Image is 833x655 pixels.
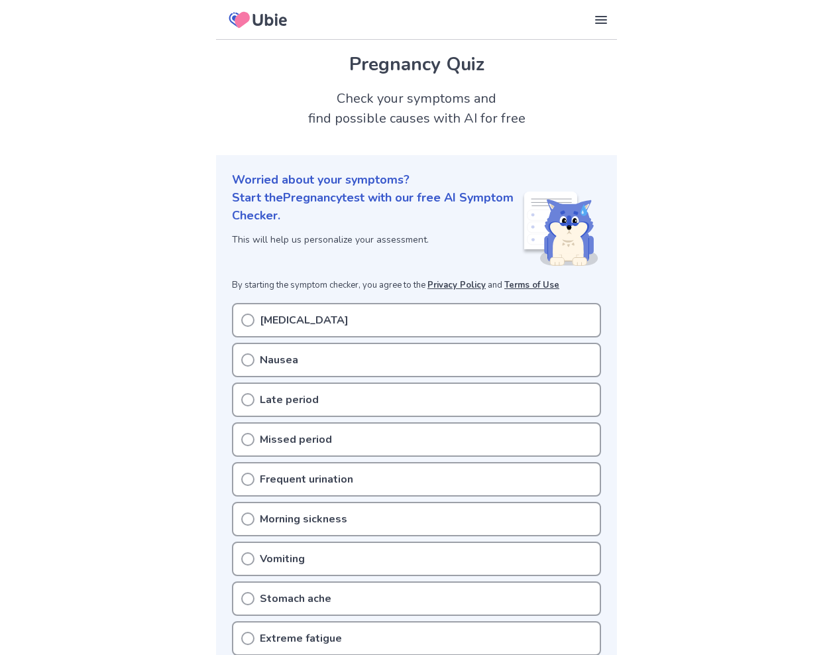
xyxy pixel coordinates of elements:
[232,189,522,225] p: Start the Pregnancy test with our free AI Symptom Checker.
[522,192,598,266] img: Shiba
[427,279,486,291] a: Privacy Policy
[260,630,342,646] p: Extreme fatigue
[216,89,617,129] h2: Check your symptoms and find possible causes with AI for free
[260,432,332,447] p: Missed period
[260,352,298,368] p: Nausea
[232,279,601,292] p: By starting the symptom checker, you agree to the and
[260,471,353,487] p: Frequent urination
[232,171,601,189] p: Worried about your symptoms?
[260,591,331,607] p: Stomach ache
[504,279,559,291] a: Terms of Use
[232,233,522,247] p: This will help us personalize your assessment.
[260,551,305,567] p: Vomiting
[260,312,349,328] p: [MEDICAL_DATA]
[260,392,319,408] p: Late period
[232,50,601,78] h1: Pregnancy Quiz
[260,511,347,527] p: Morning sickness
